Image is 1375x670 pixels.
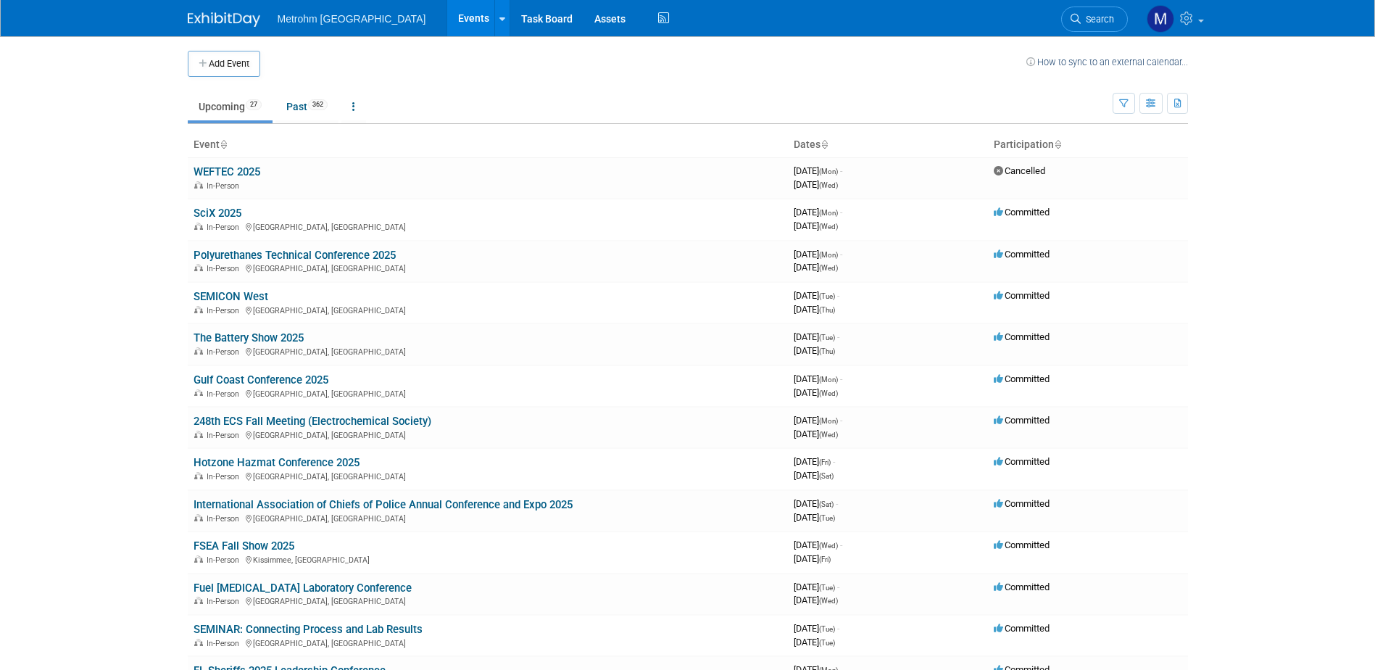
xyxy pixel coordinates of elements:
[207,639,244,648] span: In-Person
[194,331,304,344] a: The Battery Show 2025
[819,264,838,272] span: (Wed)
[794,331,839,342] span: [DATE]
[794,512,835,523] span: [DATE]
[840,415,842,426] span: -
[794,220,838,231] span: [DATE]
[994,539,1050,550] span: Committed
[188,51,260,77] button: Add Event
[794,582,839,592] span: [DATE]
[194,290,268,303] a: SEMICON West
[794,637,835,648] span: [DATE]
[194,347,203,355] img: In-Person Event
[794,595,838,605] span: [DATE]
[194,207,241,220] a: SciX 2025
[1026,57,1188,67] a: How to sync to an external calendar...
[840,373,842,384] span: -
[194,220,782,232] div: [GEOGRAPHIC_DATA], [GEOGRAPHIC_DATA]
[194,623,423,636] a: SEMINAR: Connecting Process and Lab Results
[819,334,835,342] span: (Tue)
[819,223,838,231] span: (Wed)
[194,345,782,357] div: [GEOGRAPHIC_DATA], [GEOGRAPHIC_DATA]
[819,500,834,508] span: (Sat)
[819,347,835,355] span: (Thu)
[207,555,244,565] span: In-Person
[188,93,273,120] a: Upcoming27
[994,582,1050,592] span: Committed
[194,431,203,438] img: In-Person Event
[840,539,842,550] span: -
[794,429,838,439] span: [DATE]
[794,249,842,260] span: [DATE]
[819,584,835,592] span: (Tue)
[794,345,835,356] span: [DATE]
[207,264,244,273] span: In-Person
[207,389,244,399] span: In-Person
[794,290,839,301] span: [DATE]
[994,331,1050,342] span: Committed
[194,306,203,313] img: In-Person Event
[994,165,1045,176] span: Cancelled
[194,223,203,230] img: In-Person Event
[278,13,426,25] span: Metrohm [GEOGRAPHIC_DATA]
[207,306,244,315] span: In-Person
[819,167,838,175] span: (Mon)
[194,595,782,606] div: [GEOGRAPHIC_DATA], [GEOGRAPHIC_DATA]
[794,539,842,550] span: [DATE]
[194,262,782,273] div: [GEOGRAPHIC_DATA], [GEOGRAPHIC_DATA]
[194,498,573,511] a: International Association of Chiefs of Police Annual Conference and Expo 2025
[794,207,842,218] span: [DATE]
[994,498,1050,509] span: Committed
[819,625,835,633] span: (Tue)
[833,456,835,467] span: -
[819,292,835,300] span: (Tue)
[194,389,203,397] img: In-Person Event
[819,514,835,522] span: (Tue)
[794,623,839,634] span: [DATE]
[836,498,838,509] span: -
[994,207,1050,218] span: Committed
[194,264,203,271] img: In-Person Event
[819,306,835,314] span: (Thu)
[207,472,244,481] span: In-Person
[275,93,338,120] a: Past362
[794,553,831,564] span: [DATE]
[1061,7,1128,32] a: Search
[194,639,203,646] img: In-Person Event
[194,304,782,315] div: [GEOGRAPHIC_DATA], [GEOGRAPHIC_DATA]
[819,542,838,550] span: (Wed)
[837,331,839,342] span: -
[819,639,835,647] span: (Tue)
[194,553,782,565] div: Kissimmee, [GEOGRAPHIC_DATA]
[194,512,782,524] div: [GEOGRAPHIC_DATA], [GEOGRAPHIC_DATA]
[794,262,838,273] span: [DATE]
[194,249,396,262] a: Polyurethanes Technical Conference 2025
[194,597,203,604] img: In-Person Event
[794,179,838,190] span: [DATE]
[994,290,1050,301] span: Committed
[988,133,1188,157] th: Participation
[837,582,839,592] span: -
[794,415,842,426] span: [DATE]
[1054,138,1061,150] a: Sort by Participation Type
[188,133,788,157] th: Event
[819,209,838,217] span: (Mon)
[819,431,838,439] span: (Wed)
[194,429,782,440] div: [GEOGRAPHIC_DATA], [GEOGRAPHIC_DATA]
[194,387,782,399] div: [GEOGRAPHIC_DATA], [GEOGRAPHIC_DATA]
[994,456,1050,467] span: Committed
[207,514,244,524] span: In-Person
[194,555,203,563] img: In-Person Event
[819,389,838,397] span: (Wed)
[246,99,262,110] span: 27
[819,251,838,259] span: (Mon)
[794,304,835,315] span: [DATE]
[308,99,328,110] span: 362
[207,223,244,232] span: In-Person
[194,582,412,595] a: Fuel [MEDICAL_DATA] Laboratory Conference
[194,472,203,479] img: In-Person Event
[819,555,831,563] span: (Fri)
[794,470,834,481] span: [DATE]
[794,498,838,509] span: [DATE]
[840,165,842,176] span: -
[1147,5,1174,33] img: Michelle Simoes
